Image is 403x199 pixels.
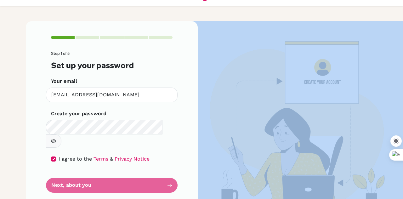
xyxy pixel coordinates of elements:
[51,77,77,85] label: Your email
[94,156,108,162] a: Terms
[51,61,173,70] h3: Set up your password
[51,51,70,56] span: Step 1 of 5
[115,156,150,162] a: Privacy Notice
[51,110,106,117] label: Create your password
[46,88,178,102] input: Insert your email*
[59,156,92,162] span: I agree to the
[110,156,113,162] span: &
